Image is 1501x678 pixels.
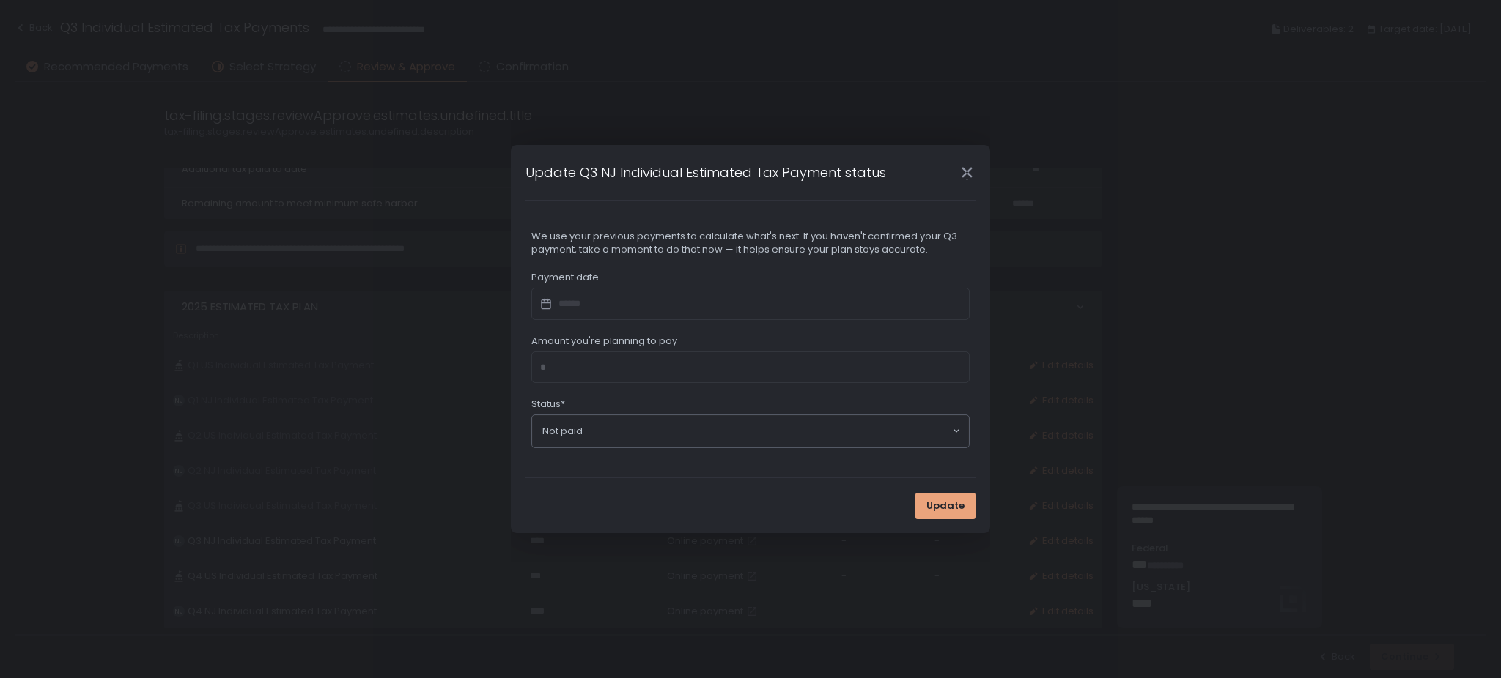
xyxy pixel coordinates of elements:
span: Amount you're planning to pay [531,335,677,348]
div: Search for option [532,415,969,447]
span: Status* [531,398,565,411]
span: We use your previous payments to calculate what's next. If you haven't confirmed your Q3 payment,... [531,230,970,256]
button: Update [915,493,976,519]
span: Not paid [542,425,583,438]
input: Search for option [583,424,951,439]
span: Payment date [531,271,599,284]
h1: Update Q3 NJ Individual Estimated Tax Payment status [525,163,886,182]
span: Update [926,499,965,513]
div: Close [943,164,990,181]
